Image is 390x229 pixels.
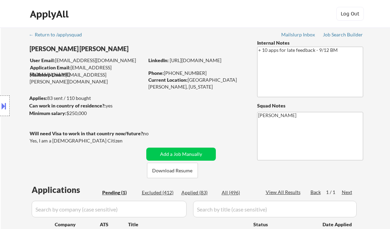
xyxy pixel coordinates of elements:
[32,201,187,217] input: Search by company (case sensitive)
[32,186,100,194] div: Applications
[142,189,176,196] div: Excluded (412)
[148,70,246,77] div: [PHONE_NUMBER]
[148,57,169,63] strong: LinkedIn:
[323,32,363,37] div: Job Search Builder
[148,77,246,90] div: [GEOGRAPHIC_DATA][PERSON_NAME], [US_STATE]
[148,70,164,76] strong: Phone:
[323,221,353,228] div: Date Applied
[100,221,128,228] div: ATS
[148,77,188,83] strong: Current Location:
[336,7,364,21] button: Log Out
[55,221,100,228] div: Company
[326,189,342,196] div: 1 / 1
[29,32,88,39] a: ← Return to /applysquad
[181,189,216,196] div: Applied (83)
[222,189,256,196] div: All (496)
[310,189,322,196] div: Back
[143,130,163,137] div: no
[266,189,303,196] div: View All Results
[102,189,137,196] div: Pending (1)
[147,163,198,178] button: Download Resume
[29,32,88,37] div: ← Return to /applysquad
[30,8,71,20] div: ApplyAll
[281,32,316,37] div: Mailslurp Inbox
[281,32,316,39] a: Mailslurp Inbox
[257,39,363,46] div: Internal Notes
[323,32,363,39] a: Job Search Builder
[257,102,363,109] div: Squad Notes
[342,189,353,196] div: Next
[193,201,357,217] input: Search by title (case sensitive)
[170,57,221,63] a: [URL][DOMAIN_NAME]
[128,221,247,228] div: Title
[146,148,216,161] button: Add a Job Manually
